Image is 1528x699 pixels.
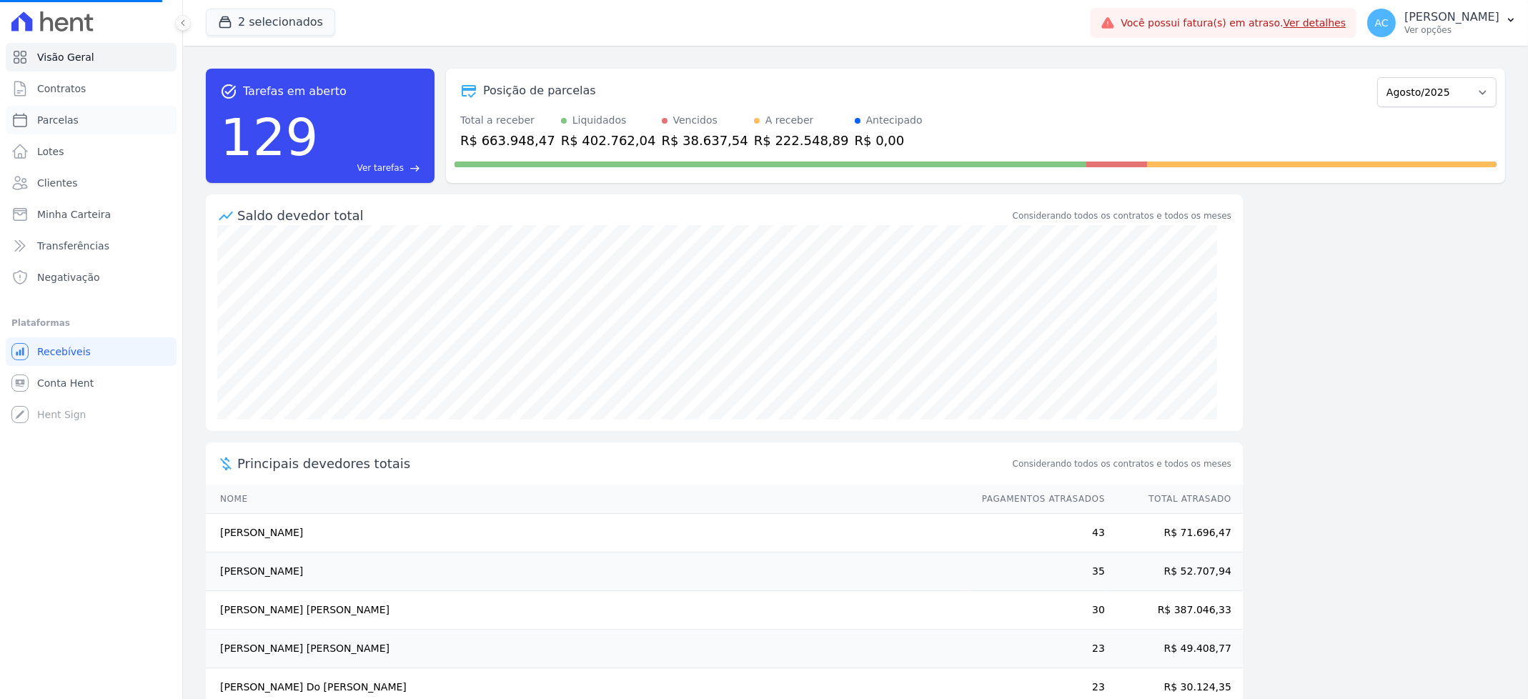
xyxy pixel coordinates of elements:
span: AC [1375,18,1389,28]
span: Negativação [37,270,100,284]
p: [PERSON_NAME] [1404,10,1499,24]
td: 30 [968,591,1106,630]
td: 35 [968,552,1106,591]
a: Recebíveis [6,337,177,366]
div: 129 [220,100,318,174]
td: [PERSON_NAME] [206,552,968,591]
div: Vencidos [673,113,718,128]
span: Conta Hent [37,376,94,390]
span: Você possui fatura(s) em atraso. [1121,16,1346,31]
th: Total Atrasado [1106,485,1243,514]
div: Saldo devedor total [237,206,1010,225]
a: Parcelas [6,106,177,134]
button: 2 selecionados [206,9,335,36]
a: Ver detalhes [1284,17,1346,29]
div: Total a receber [460,113,555,128]
td: 43 [968,514,1106,552]
span: Minha Carteira [37,207,111,222]
div: Antecipado [866,113,923,128]
td: R$ 71.696,47 [1106,514,1243,552]
span: Lotes [37,144,64,159]
td: [PERSON_NAME] [PERSON_NAME] [206,591,968,630]
span: Ver tarefas [357,162,404,174]
a: Lotes [6,137,177,166]
a: Transferências [6,232,177,260]
a: Conta Hent [6,369,177,397]
td: [PERSON_NAME] [PERSON_NAME] [206,630,968,668]
td: R$ 52.707,94 [1106,552,1243,591]
a: Clientes [6,169,177,197]
p: Ver opções [1404,24,1499,36]
td: [PERSON_NAME] [206,514,968,552]
div: R$ 38.637,54 [662,131,748,150]
span: Parcelas [37,113,79,127]
span: Visão Geral [37,50,94,64]
div: A receber [765,113,814,128]
span: Transferências [37,239,109,253]
div: Liquidados [572,113,627,128]
div: Considerando todos os contratos e todos os meses [1013,209,1231,222]
span: Considerando todos os contratos e todos os meses [1013,457,1231,470]
span: Tarefas em aberto [243,83,347,100]
div: R$ 663.948,47 [460,131,555,150]
a: Negativação [6,263,177,292]
div: Posição de parcelas [483,82,596,99]
div: Plataformas [11,314,171,332]
div: R$ 0,00 [855,131,923,150]
td: 23 [968,630,1106,668]
th: Pagamentos Atrasados [968,485,1106,514]
div: R$ 402.762,04 [561,131,656,150]
span: Principais devedores totais [237,454,1010,473]
button: AC [PERSON_NAME] Ver opções [1356,3,1528,43]
span: east [410,163,420,174]
span: task_alt [220,83,237,100]
div: R$ 222.548,89 [754,131,849,150]
span: Contratos [37,81,86,96]
td: R$ 387.046,33 [1106,591,1243,630]
span: Clientes [37,176,77,190]
th: Nome [206,485,968,514]
a: Visão Geral [6,43,177,71]
td: R$ 49.408,77 [1106,630,1243,668]
a: Minha Carteira [6,200,177,229]
a: Contratos [6,74,177,103]
span: Recebíveis [37,344,91,359]
a: Ver tarefas east [324,162,420,174]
